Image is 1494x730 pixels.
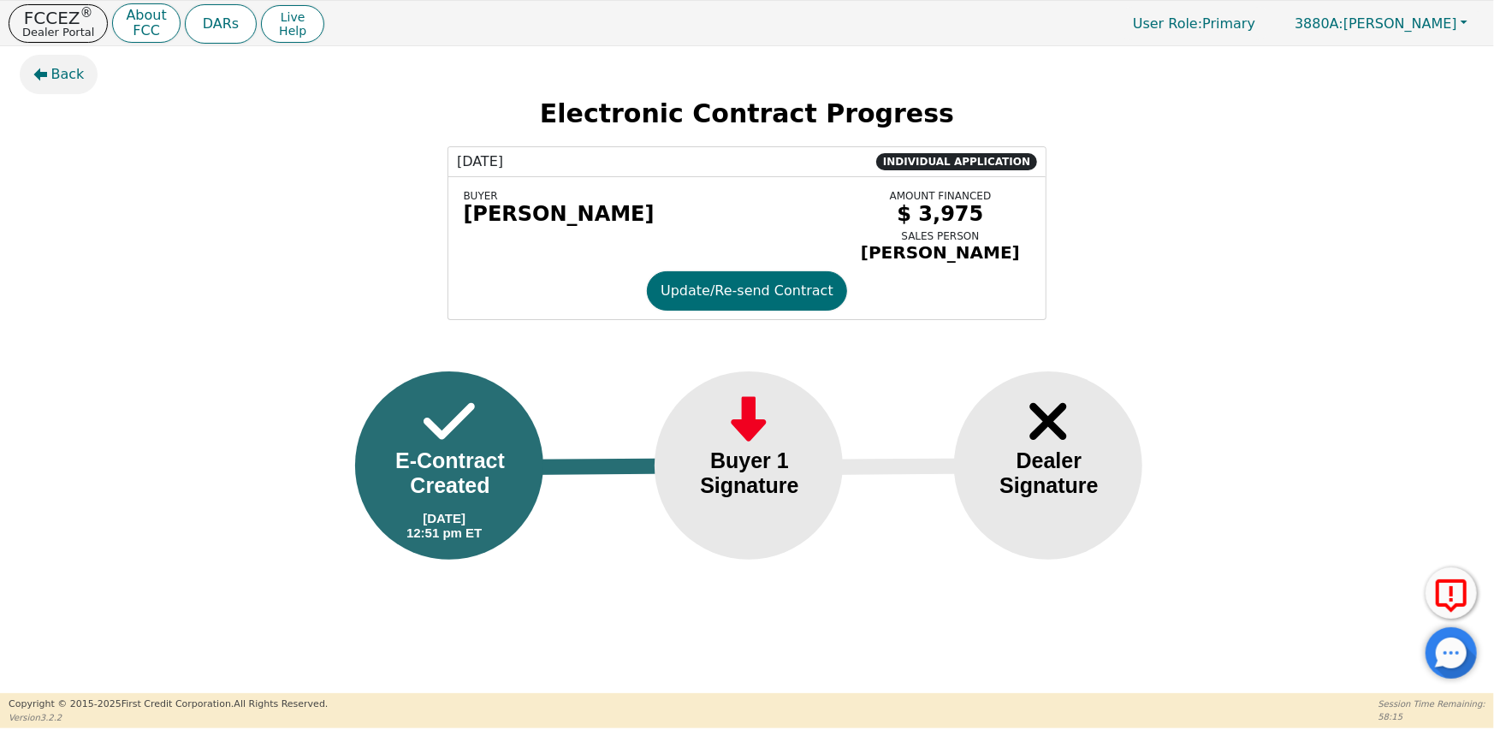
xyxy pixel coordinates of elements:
[723,392,774,451] img: Frame
[9,711,328,724] p: Version 3.2.2
[424,392,475,451] img: Frame
[519,458,698,475] img: Line
[234,698,328,709] span: All Rights Reserved.
[20,55,98,94] button: Back
[851,242,1031,263] div: [PERSON_NAME]
[9,697,328,712] p: Copyright © 2015- 2025 First Credit Corporation.
[112,3,180,44] button: AboutFCC
[22,9,94,27] p: FCCEZ
[1133,15,1202,32] span: User Role :
[851,230,1031,242] div: SALES PERSON
[876,153,1037,170] span: INDIVIDUAL APPLICATION
[126,24,166,38] p: FCC
[1116,7,1272,40] p: Primary
[851,190,1031,202] div: AMOUNT FINANCED
[22,27,94,38] p: Dealer Portal
[279,10,306,24] span: Live
[1378,697,1485,710] p: Session Time Remaining:
[9,4,108,43] button: FCCEZ®Dealer Portal
[457,151,503,172] span: [DATE]
[464,190,838,202] div: BUYER
[381,448,519,498] div: E-Contract Created
[980,448,1118,498] div: Dealer Signature
[1378,710,1485,723] p: 58:15
[1426,567,1477,619] button: Report Error to FCC
[818,458,998,475] img: Line
[647,271,847,311] button: Update/Re-send Contract
[1116,7,1272,40] a: User Role:Primary
[680,448,819,498] div: Buyer 1 Signature
[1295,15,1457,32] span: [PERSON_NAME]
[185,4,257,44] button: DARs
[1023,392,1074,451] img: Frame
[126,9,166,22] p: About
[20,98,1475,129] h2: Electronic Contract Progress
[279,24,306,38] span: Help
[261,5,324,43] button: LiveHelp
[464,202,838,226] div: [PERSON_NAME]
[1295,15,1343,32] span: 3880A:
[406,511,482,540] div: [DATE] 12:51 pm ET
[80,5,93,21] sup: ®
[851,202,1031,226] div: $ 3,975
[1277,10,1485,37] button: 3880A:[PERSON_NAME]
[51,64,85,85] span: Back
